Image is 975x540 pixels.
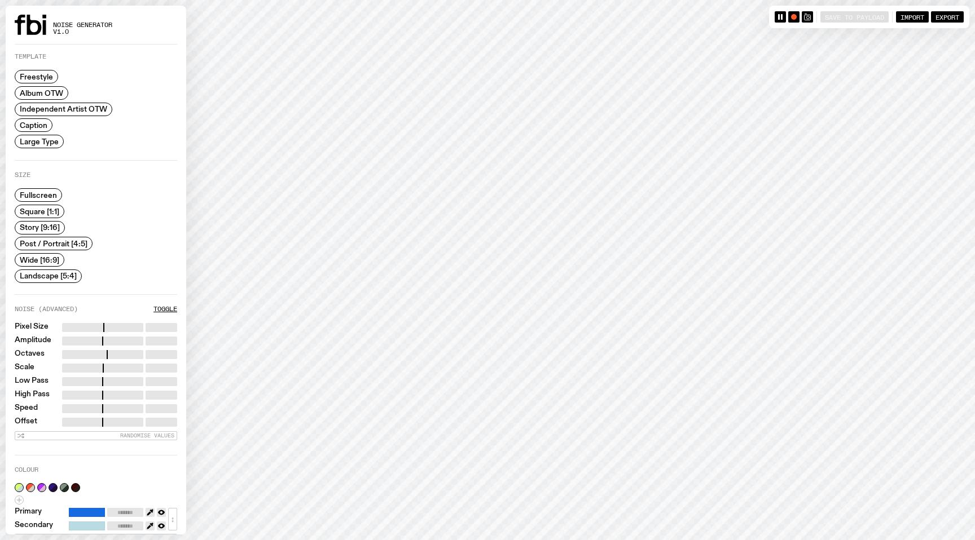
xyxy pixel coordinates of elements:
label: Offset [15,418,37,427]
span: Story [9:16] [20,223,60,232]
span: Noise Generator [53,22,112,28]
span: Freestyle [20,73,53,81]
span: Wide [16:9] [20,255,59,264]
label: Noise (Advanced) [15,306,78,312]
span: Randomise Values [120,432,174,439]
button: Save to Payload [820,11,889,23]
span: Square [1:1] [20,207,59,215]
button: Randomise Values [15,431,177,440]
label: Octaves [15,350,45,359]
span: Independent Artist OTW [20,105,107,113]
button: Import [896,11,929,23]
span: Import [901,13,924,20]
label: Scale [15,364,34,373]
span: Save to Payload [825,13,884,20]
label: Speed [15,404,38,413]
label: Template [15,54,46,60]
span: Album OTW [20,88,63,97]
span: v1.0 [53,29,112,35]
label: Primary [15,508,42,517]
label: Size [15,172,30,178]
span: Large Type [20,137,59,145]
button: Toggle [153,306,177,312]
span: Landscape [5:4] [20,272,77,280]
span: Fullscreen [20,191,57,200]
label: Pixel Size [15,323,49,332]
span: Post / Portrait [4:5] [20,240,87,248]
button: ↕ [168,508,177,530]
span: Export [936,13,959,20]
button: Export [931,11,964,23]
label: Low Pass [15,377,49,386]
label: Amplitude [15,337,51,346]
span: Caption [20,121,47,130]
label: High Pass [15,391,50,400]
label: Colour [15,467,38,473]
label: Secondary [15,521,53,530]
